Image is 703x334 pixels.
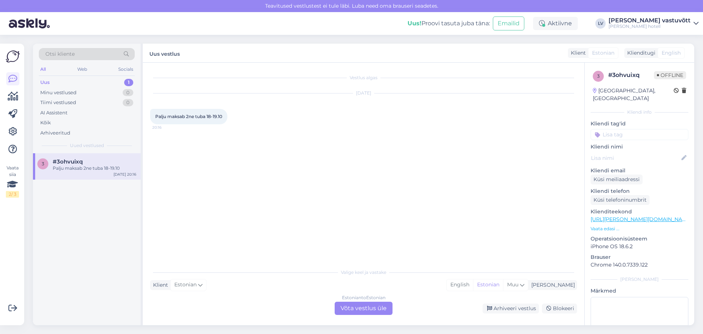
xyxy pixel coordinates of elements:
span: Estonian [174,281,197,289]
p: Kliendi nimi [591,143,688,151]
span: Muu [507,281,518,288]
p: Kliendi telefon [591,187,688,195]
div: [DATE] 20:16 [114,172,136,177]
div: Proovi tasuta juba täna: [408,19,490,28]
button: Emailid [493,16,524,30]
div: 1 [124,79,133,86]
div: Estonian [473,279,503,290]
span: #3ohvuixq [53,158,83,165]
div: Vaata siia [6,165,19,198]
p: Kliendi tag'id [591,120,688,128]
div: All [39,65,47,74]
div: Valige keel ja vastake [150,269,577,276]
p: Brauser [591,253,688,261]
div: # 3ohvuixq [608,71,654,80]
div: Palju maksab 2ne tuba 18-19.10 [53,165,136,172]
span: 20:16 [152,125,180,130]
div: LV [595,18,606,29]
div: Arhiveeritud [40,129,70,137]
div: 2 / 3 [6,191,19,198]
div: Socials [117,65,135,74]
input: Lisa tag [591,129,688,140]
div: Vestlus algas [150,74,577,81]
img: Askly Logo [6,49,20,63]
div: 0 [123,89,133,96]
label: Uus vestlus [149,48,180,58]
span: English [662,49,681,57]
div: Võta vestlus üle [335,302,393,315]
div: Minu vestlused [40,89,77,96]
div: Klienditugi [624,49,655,57]
div: Küsi telefoninumbrit [591,195,650,205]
div: Küsi meiliaadressi [591,175,643,184]
p: Vaata edasi ... [591,225,688,232]
div: [PERSON_NAME] vastuvõtt [609,18,691,23]
div: Uus [40,79,50,86]
span: Palju maksab 2ne tuba 18-19.10 [155,114,222,119]
p: Märkmed [591,287,688,295]
div: [GEOGRAPHIC_DATA], [GEOGRAPHIC_DATA] [593,87,674,102]
p: Klienditeekond [591,208,688,216]
div: Klient [568,49,586,57]
div: Kliendi info [591,109,688,115]
span: 3 [42,161,44,166]
p: Operatsioonisüsteem [591,235,688,243]
div: [PERSON_NAME] hotell [609,23,691,29]
div: [DATE] [150,90,577,96]
p: iPhone OS 18.6.2 [591,243,688,250]
div: Estonian to Estonian [342,294,386,301]
div: Web [76,65,89,74]
div: [PERSON_NAME] [528,281,575,289]
input: Lisa nimi [591,154,680,162]
span: Offline [654,71,686,79]
span: 3 [597,73,600,79]
div: English [447,279,473,290]
div: Aktiivne [533,17,578,30]
div: Kõik [40,119,51,126]
div: Arhiveeri vestlus [483,304,539,313]
a: [PERSON_NAME] vastuvõtt[PERSON_NAME] hotell [609,18,699,29]
div: [PERSON_NAME] [591,276,688,283]
div: Klient [150,281,168,289]
span: Otsi kliente [45,50,75,58]
p: Kliendi email [591,167,688,175]
span: Estonian [592,49,614,57]
div: AI Assistent [40,109,67,117]
div: Tiimi vestlused [40,99,76,106]
div: Blokeeri [542,304,577,313]
span: Uued vestlused [70,142,104,149]
p: Chrome 140.0.7339.122 [591,261,688,269]
b: Uus! [408,20,421,27]
div: 0 [123,99,133,106]
a: [URL][PERSON_NAME][DOMAIN_NAME] [591,216,692,223]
